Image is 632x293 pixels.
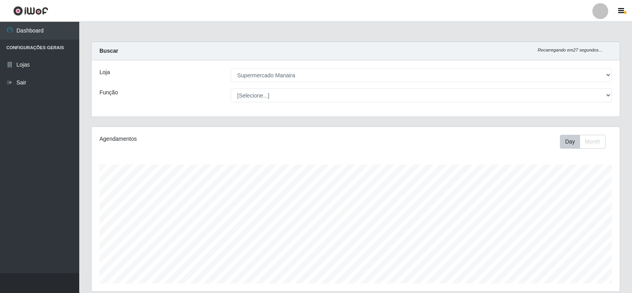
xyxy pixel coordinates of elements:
[99,68,110,77] label: Loja
[560,135,580,149] button: Day
[560,135,612,149] div: Toolbar with button groups
[99,48,118,54] strong: Buscar
[580,135,605,149] button: Month
[560,135,605,149] div: First group
[538,48,602,52] i: Recarregando em 27 segundos...
[13,6,48,16] img: CoreUI Logo
[99,88,118,97] label: Função
[99,135,306,143] div: Agendamentos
